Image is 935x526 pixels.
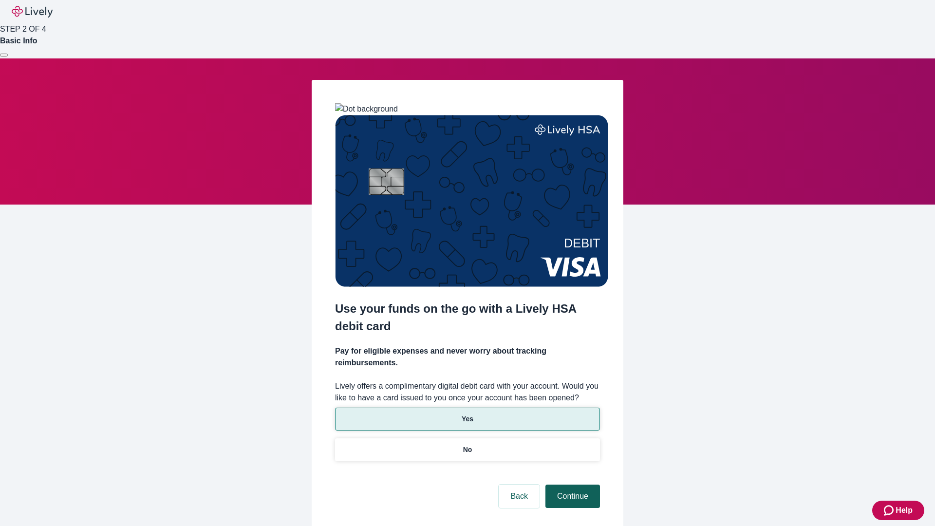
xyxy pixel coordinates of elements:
[335,103,398,115] img: Dot background
[335,345,600,369] h4: Pay for eligible expenses and never worry about tracking reimbursements.
[499,485,540,508] button: Back
[335,115,608,287] img: Debit card
[335,408,600,431] button: Yes
[872,501,924,520] button: Zendesk support iconHelp
[545,485,600,508] button: Continue
[896,505,913,516] span: Help
[12,6,53,18] img: Lively
[335,300,600,335] h2: Use your funds on the go with a Lively HSA debit card
[335,438,600,461] button: No
[463,445,472,455] p: No
[462,414,473,424] p: Yes
[335,380,600,404] label: Lively offers a complimentary digital debit card with your account. Would you like to have a card...
[884,505,896,516] svg: Zendesk support icon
